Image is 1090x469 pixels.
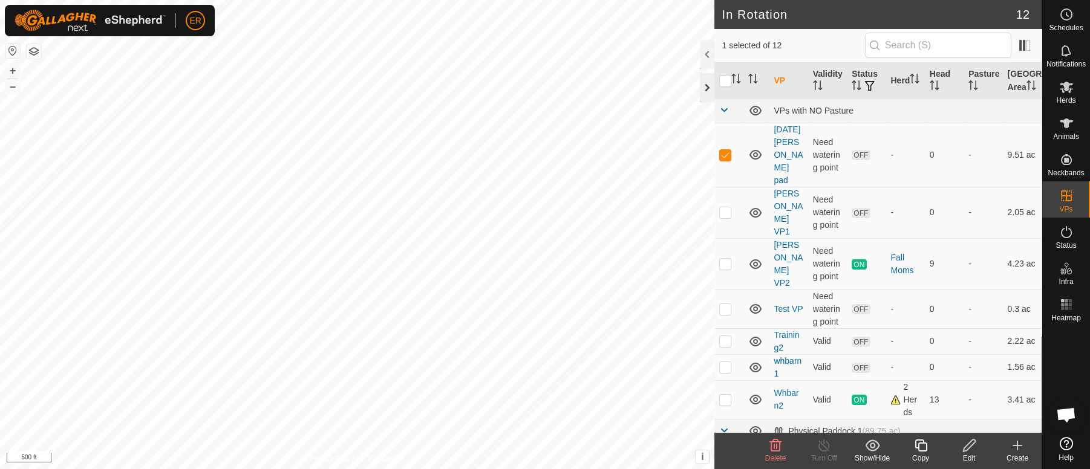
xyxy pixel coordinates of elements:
a: Privacy Policy [310,453,355,464]
td: Valid [808,380,847,419]
td: - [964,289,1002,328]
a: Training2 [774,330,799,352]
th: Head [925,63,964,99]
span: 1 selected of 12 [722,39,864,52]
a: Contact Us [369,453,405,464]
h2: In Rotation [722,7,1016,22]
a: whbarn1 [774,356,801,378]
span: Status [1056,242,1076,249]
a: Whbarn2 [774,388,798,410]
div: - [890,206,919,219]
th: Validity [808,63,847,99]
span: Delete [765,454,786,462]
span: Herds [1056,97,1075,104]
a: [PERSON_NAME] VP2 [774,240,803,288]
td: - [964,238,1002,289]
td: 9 [925,238,964,289]
div: 2 Herds [890,381,919,419]
span: ON [852,259,866,270]
button: – [5,79,20,94]
th: VP [769,63,808,99]
td: Need watering point [808,187,847,238]
td: 2.22 ac [1003,328,1042,354]
td: 0 [925,328,964,354]
span: Help [1059,454,1074,461]
div: Fall Moms [890,251,919,277]
a: [PERSON_NAME] VP1 [774,189,803,236]
p-sorticon: Activate to sort [910,76,919,85]
th: [GEOGRAPHIC_DATA] Area [1003,63,1042,99]
span: (89.75 ac) [863,426,901,436]
button: i [696,450,709,464]
td: 0.3 ac [1003,289,1042,328]
span: OFF [852,208,870,218]
span: OFF [852,150,870,160]
span: ER [189,15,201,27]
td: Valid [808,328,847,354]
p-sorticon: Activate to sort [1026,82,1036,92]
input: Search (S) [865,33,1011,58]
span: Notifications [1046,60,1086,68]
div: Open chat [1048,396,1085,433]
td: 0 [925,123,964,187]
td: - [964,123,1002,187]
div: VPs with NO Pasture [774,106,1037,115]
td: - [964,354,1002,380]
div: Show/Hide [848,453,896,464]
td: Need watering point [808,238,847,289]
span: OFF [852,337,870,347]
p-sorticon: Activate to sort [968,82,978,92]
td: - [964,328,1002,354]
td: Need watering point [808,289,847,328]
div: Create [993,453,1042,464]
div: Turn Off [800,453,848,464]
span: Animals [1053,133,1079,140]
span: i [701,451,703,462]
td: Valid [808,354,847,380]
td: - [964,187,1002,238]
td: 3.41 ac [1003,380,1042,419]
span: Neckbands [1048,169,1084,176]
a: [DATE] [PERSON_NAME] pad [774,125,803,185]
a: Help [1042,432,1090,466]
span: Heatmap [1051,314,1081,322]
span: VPs [1059,205,1072,213]
button: + [5,63,20,78]
th: Herd [886,63,924,99]
div: Edit [945,453,993,464]
td: 0 [925,289,964,328]
div: - [890,335,919,348]
p-sorticon: Activate to sort [852,82,861,92]
span: 12 [1016,5,1030,24]
div: Physical Paddock 1 [774,426,900,436]
span: ON [852,395,866,405]
p-sorticon: Activate to sort [748,76,758,85]
div: Copy [896,453,945,464]
button: Reset Map [5,44,20,58]
td: 4.23 ac [1003,238,1042,289]
td: 1.56 ac [1003,354,1042,380]
a: Test VP [774,304,803,314]
span: Infra [1059,278,1073,285]
p-sorticon: Activate to sort [930,82,939,92]
td: 9.51 ac [1003,123,1042,187]
th: Status [847,63,886,99]
p-sorticon: Activate to sort [813,82,823,92]
div: - [890,361,919,374]
span: Schedules [1049,24,1083,31]
button: Map Layers [27,44,41,59]
span: OFF [852,304,870,314]
img: Gallagher Logo [15,10,166,31]
td: - [964,380,1002,419]
td: Need watering point [808,123,847,187]
div: - [890,303,919,315]
td: 0 [925,354,964,380]
div: - [890,149,919,161]
span: OFF [852,363,870,373]
td: 2.05 ac [1003,187,1042,238]
td: 13 [925,380,964,419]
th: Pasture [964,63,1002,99]
td: 0 [925,187,964,238]
p-sorticon: Activate to sort [731,76,741,85]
